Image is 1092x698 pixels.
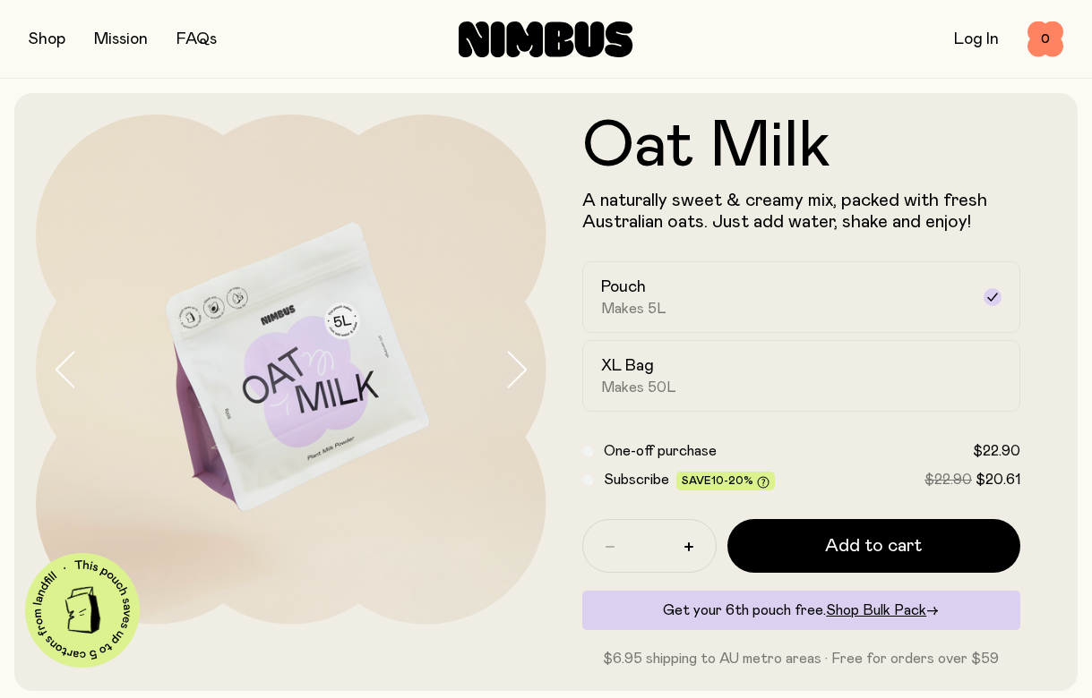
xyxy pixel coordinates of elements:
[582,115,1021,179] h1: Oat Milk
[582,190,1021,233] p: A naturally sweet & creamy mix, packed with fresh Australian oats. Just add water, shake and enjoy!
[826,603,939,617] a: Shop Bulk Pack→
[727,519,1021,573] button: Add to cart
[682,475,770,489] span: Save
[973,444,1020,458] span: $22.90
[582,591,1021,630] div: Get your 6th pouch free.
[825,533,922,558] span: Add to cart
[826,603,926,617] span: Shop Bulk Pack
[582,648,1021,669] p: $6.95 shipping to AU metro areas · Free for orders over $59
[1028,21,1063,57] button: 0
[954,31,999,47] a: Log In
[601,379,676,396] span: Makes 50L
[601,355,654,377] h2: XL Bag
[94,31,148,47] a: Mission
[604,444,717,458] span: One-off purchase
[601,300,666,318] span: Makes 5L
[711,475,753,486] span: 10-20%
[601,277,646,298] h2: Pouch
[976,472,1020,487] span: $20.61
[176,31,217,47] a: FAQs
[604,472,669,487] span: Subscribe
[924,472,972,487] span: $22.90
